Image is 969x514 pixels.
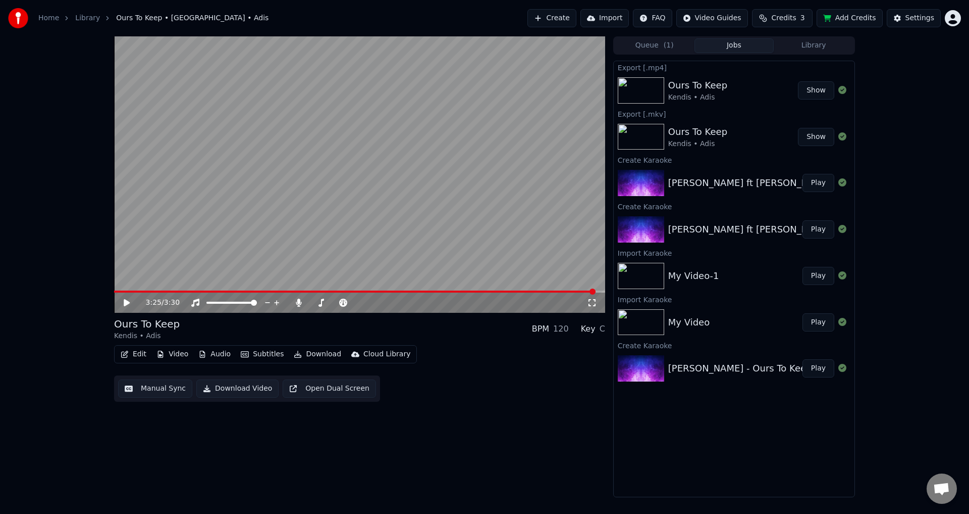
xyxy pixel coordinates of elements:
[614,154,854,166] div: Create Karaoke
[118,380,192,398] button: Manual Sync
[283,380,376,398] button: Open Dual Screen
[771,13,796,23] span: Credits
[802,220,834,239] button: Play
[752,9,813,27] button: Credits3
[802,267,834,285] button: Play
[532,323,549,335] div: BPM
[802,359,834,378] button: Play
[614,61,854,73] div: Export [.mp4]
[146,298,161,308] span: 3:25
[614,108,854,120] div: Export [.mkv]
[668,176,900,190] div: [PERSON_NAME] ft [PERSON_NAME] - Ours To Keep
[117,347,150,361] button: Edit
[668,78,727,92] div: Ours To Keep
[798,81,834,100] button: Show
[114,317,180,331] div: Ours To Keep
[553,323,569,335] div: 120
[887,9,941,27] button: Settings
[237,347,288,361] button: Subtitles
[152,347,192,361] button: Video
[817,9,883,27] button: Add Credits
[664,40,674,51] span: ( 1 )
[196,380,279,398] button: Download Video
[668,269,719,283] div: My Video-1
[668,92,727,103] div: Kendis • Adis
[927,474,957,504] div: Open chat
[116,13,268,23] span: Ours To Keep • [GEOGRAPHIC_DATA] • Adis
[614,339,854,351] div: Create Karaoke
[194,347,235,361] button: Audio
[615,38,694,53] button: Queue
[798,128,834,146] button: Show
[668,315,710,330] div: My Video
[580,9,629,27] button: Import
[600,323,605,335] div: C
[363,349,410,359] div: Cloud Library
[8,8,28,28] img: youka
[905,13,934,23] div: Settings
[290,347,345,361] button: Download
[38,13,59,23] a: Home
[527,9,576,27] button: Create
[774,38,853,53] button: Library
[75,13,100,23] a: Library
[633,9,672,27] button: FAQ
[146,298,170,308] div: /
[614,200,854,212] div: Create Karaoke
[614,247,854,259] div: Import Karaoke
[668,222,900,237] div: [PERSON_NAME] ft [PERSON_NAME] - Ours To Keep
[802,313,834,332] button: Play
[164,298,180,308] span: 3:30
[800,13,805,23] span: 3
[614,293,854,305] div: Import Karaoke
[114,331,180,341] div: Kendis • Adis
[668,361,812,376] div: [PERSON_NAME] - Ours To Keep
[676,9,748,27] button: Video Guides
[694,38,774,53] button: Jobs
[668,139,727,149] div: Kendis • Adis
[581,323,596,335] div: Key
[668,125,727,139] div: Ours To Keep
[802,174,834,192] button: Play
[38,13,268,23] nav: breadcrumb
